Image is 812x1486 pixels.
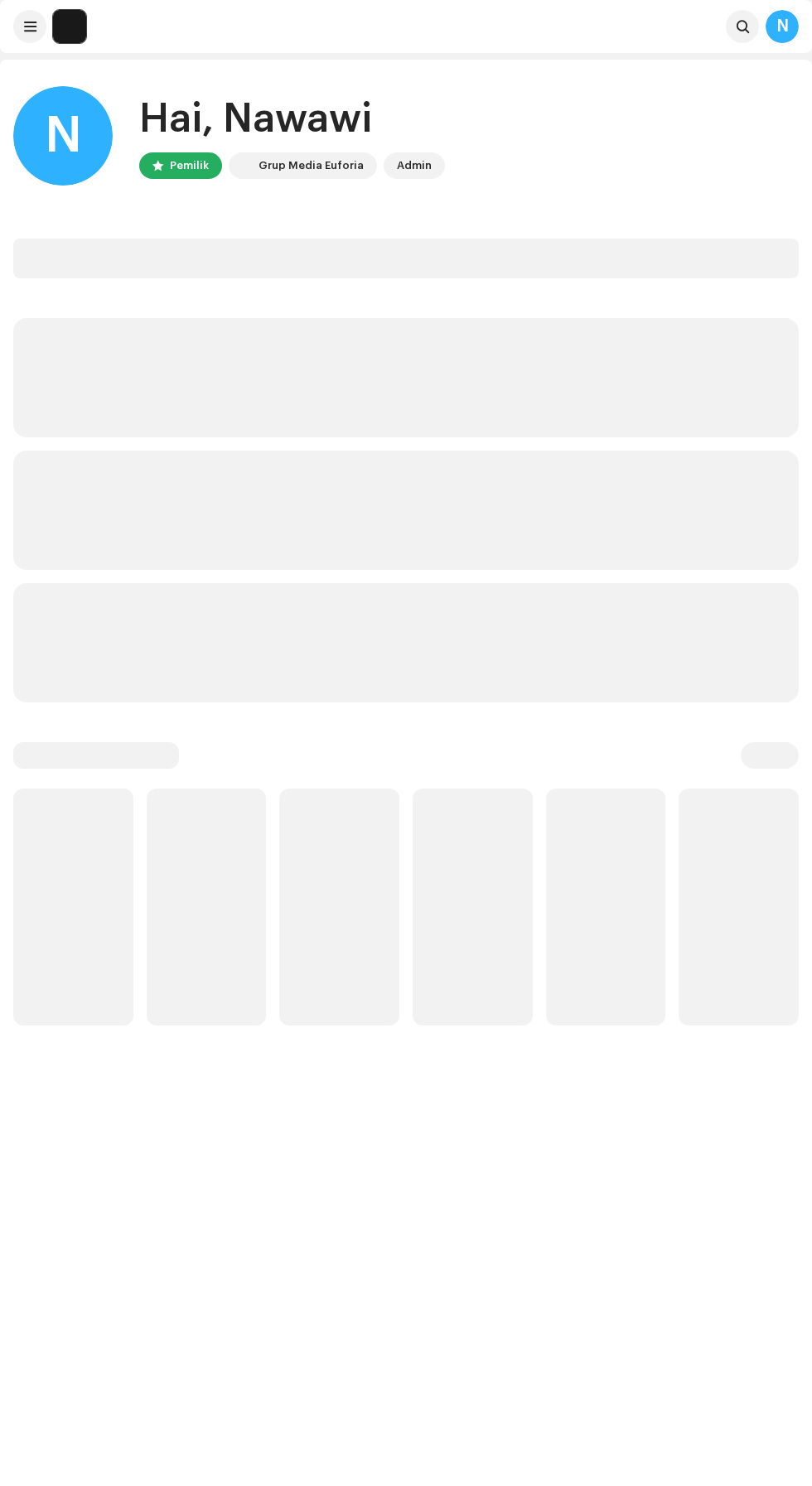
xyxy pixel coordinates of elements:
img: de0d2825-999c-4937-b35a-9adca56ee094 [232,156,252,176]
font: Grup Media Euforia [259,160,364,171]
font: N [45,111,82,161]
font: Pemilik [170,160,209,171]
font: Hai, Nawawi [139,99,372,139]
img: de0d2825-999c-4937-b35a-9adca56ee094 [53,10,86,43]
font: Admin [397,160,432,171]
font: N [776,18,789,35]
